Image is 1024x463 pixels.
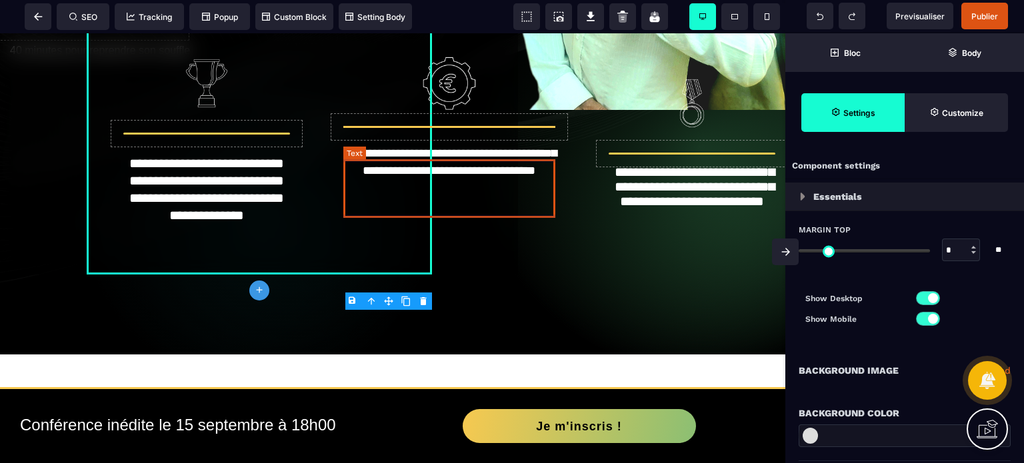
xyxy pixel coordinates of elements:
span: SEO [69,12,97,22]
span: Preview [887,3,953,29]
span: Previsualiser [895,11,945,21]
span: Open Layer Manager [905,33,1024,72]
h2: Conférence inédite le 15 septembre à 18h00 [20,376,393,408]
img: 13d99394073da9d40b0c9464849f2b32_mechanical-engineering.png [423,23,476,77]
p: Background Image [799,362,899,378]
strong: Customize [942,108,983,118]
p: Essentials [813,189,862,205]
span: Screenshot [545,3,572,30]
p: Show Desktop [805,292,905,305]
img: 2b8b6239f9cd83f4984384e1c504d95b_line.png [665,43,719,97]
span: Tracking [127,12,172,22]
button: Je m'inscris ! [463,376,696,410]
span: Setting Body [345,12,405,22]
span: Publier [971,11,998,21]
img: loading [800,193,805,201]
span: Custom Block [262,12,327,22]
span: Popup [202,12,238,22]
span: Margin Top [799,225,851,235]
strong: Settings [843,108,875,118]
p: Show Mobile [805,312,905,326]
div: Component settings [785,153,1024,179]
strong: Bloc [844,48,861,58]
img: 1a93b99cc5de67565db4081e7148b678_cup.png [180,23,233,77]
strong: Body [962,48,981,58]
span: Open Blocks [785,33,905,72]
div: Background Color [799,405,1011,421]
span: View components [513,3,540,30]
span: Settings [801,93,905,132]
span: Open Style Manager [905,93,1008,132]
